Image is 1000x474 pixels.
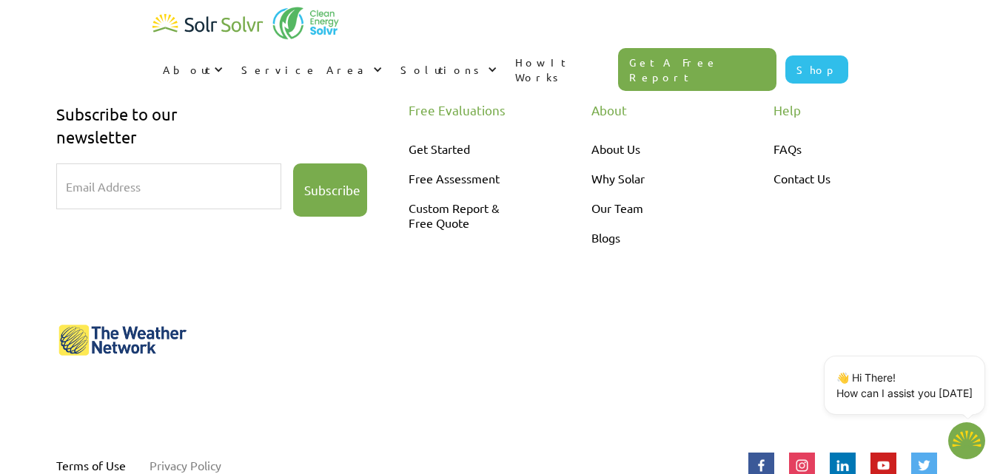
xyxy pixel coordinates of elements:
[591,223,717,252] a: Blogs
[774,163,899,193] a: Contact Us
[774,134,899,163] a: FAQs
[591,103,732,118] div: About
[591,163,717,193] a: Why Solar
[774,103,914,118] div: Help
[591,134,717,163] a: About Us
[836,370,973,401] p: 👋 Hi There! How can I assist you [DATE]
[591,193,717,223] a: Our Team
[409,163,534,193] a: Free Assessment
[152,47,231,92] div: About
[948,422,985,459] img: 1702586718.png
[785,55,848,84] a: Shop
[409,193,534,237] a: Custom Report &Free Quote
[231,47,390,92] div: Service Area
[618,48,776,91] a: Get A Free Report
[409,134,534,163] a: Get Started
[293,163,368,217] input: Subscribe
[56,163,281,209] input: Email Address
[56,228,281,286] iframe: reCAPTCHA
[409,103,549,118] div: Free Evaluations
[241,62,369,77] div: Service Area
[400,62,484,77] div: Solutions
[390,47,505,92] div: Solutions
[56,103,353,149] div: Subscribe to our newsletter
[163,62,210,77] div: About
[56,163,368,292] form: Email Form
[505,40,619,99] a: How It Works
[948,422,985,459] button: Open chatbot widget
